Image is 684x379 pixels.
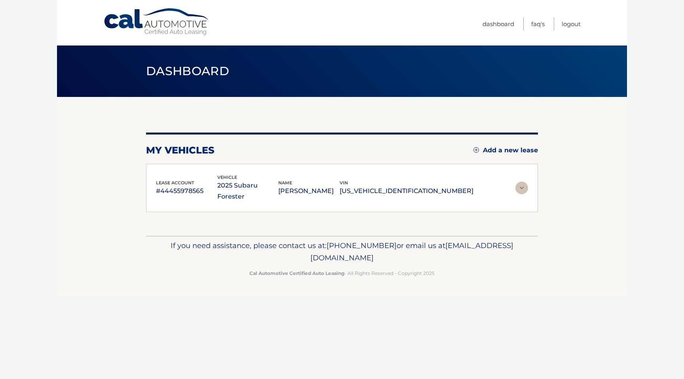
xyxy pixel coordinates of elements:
h2: my vehicles [146,144,215,156]
span: vin [340,180,348,186]
span: [PHONE_NUMBER] [327,241,397,250]
p: [PERSON_NAME] [278,186,340,197]
a: FAQ's [531,17,545,30]
span: lease account [156,180,194,186]
strong: Cal Automotive Certified Auto Leasing [249,270,344,276]
p: [US_VEHICLE_IDENTIFICATION_NUMBER] [340,186,473,197]
p: 2025 Subaru Forester [217,180,279,202]
p: If you need assistance, please contact us at: or email us at [151,239,533,265]
span: Dashboard [146,64,229,78]
a: Add a new lease [473,146,538,154]
span: name [278,180,292,186]
p: - All Rights Reserved - Copyright 2025 [151,269,533,277]
p: #44455978565 [156,186,217,197]
a: Dashboard [483,17,514,30]
img: add.svg [473,147,479,153]
span: vehicle [217,174,237,180]
a: Logout [562,17,581,30]
img: accordion-rest.svg [515,182,528,194]
a: Cal Automotive [103,8,210,36]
